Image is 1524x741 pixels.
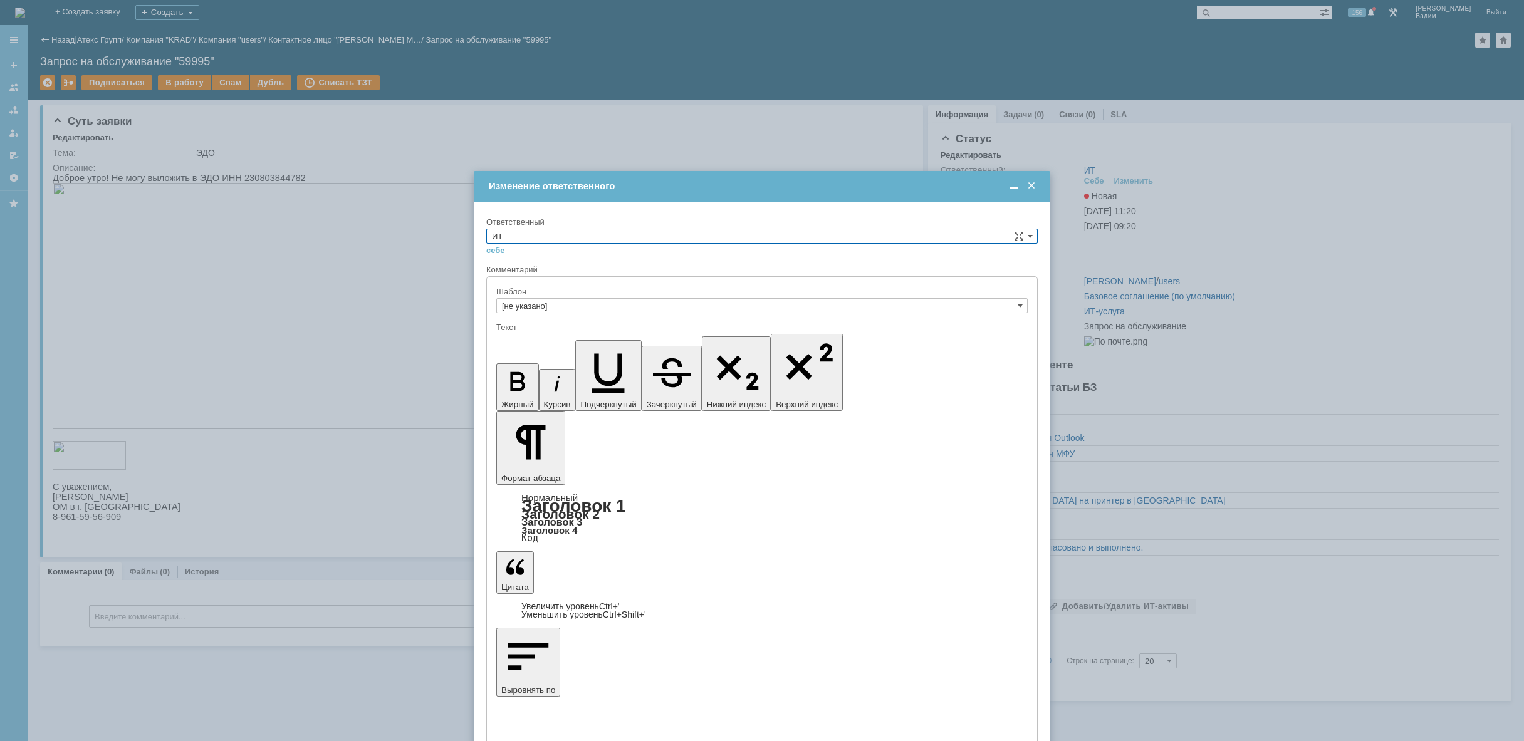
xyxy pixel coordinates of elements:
a: Increase [521,601,620,611]
div: Шаблон [496,288,1025,296]
button: Верхний индекс [771,334,843,411]
div: Цитата [496,603,1028,619]
a: себе [486,246,505,256]
div: Текст [496,323,1025,331]
div: Изменение ответственного [489,180,1038,192]
span: Подчеркнутый [580,400,636,409]
span: Нижний индекс [707,400,766,409]
span: Цитата [501,583,529,592]
span: Зачеркнутый [647,400,697,409]
button: Подчеркнутый [575,340,641,411]
button: Цитата [496,551,534,594]
div: Формат абзаца [496,494,1028,542]
span: Закрыть [1025,180,1038,192]
button: Нижний индекс [702,336,771,411]
button: Курсив [539,369,576,411]
button: Формат абзаца [496,411,565,485]
span: Ctrl+Shift+' [603,609,646,619]
span: Свернуть (Ctrl + M) [1008,180,1020,192]
a: Заголовок 2 [521,507,600,521]
button: Зачеркнутый [642,346,702,411]
a: Заголовок 1 [521,496,626,516]
a: Заголовок 4 [521,525,577,536]
span: Сложная форма [1014,231,1024,241]
a: Заголовок 3 [521,516,582,527]
span: Верхний индекс [776,400,838,409]
span: Жирный [501,400,534,409]
a: Decrease [521,609,646,619]
span: Формат абзаца [501,474,560,483]
div: Ответственный [486,218,1035,226]
button: Выровнять по [496,628,560,697]
span: Ctrl+' [599,601,620,611]
button: Жирный [496,363,539,411]
a: Код [521,532,538,544]
span: Выровнять по [501,685,555,695]
div: Комментарий [486,264,1038,276]
a: Нормальный [521,492,578,503]
span: Курсив [544,400,571,409]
